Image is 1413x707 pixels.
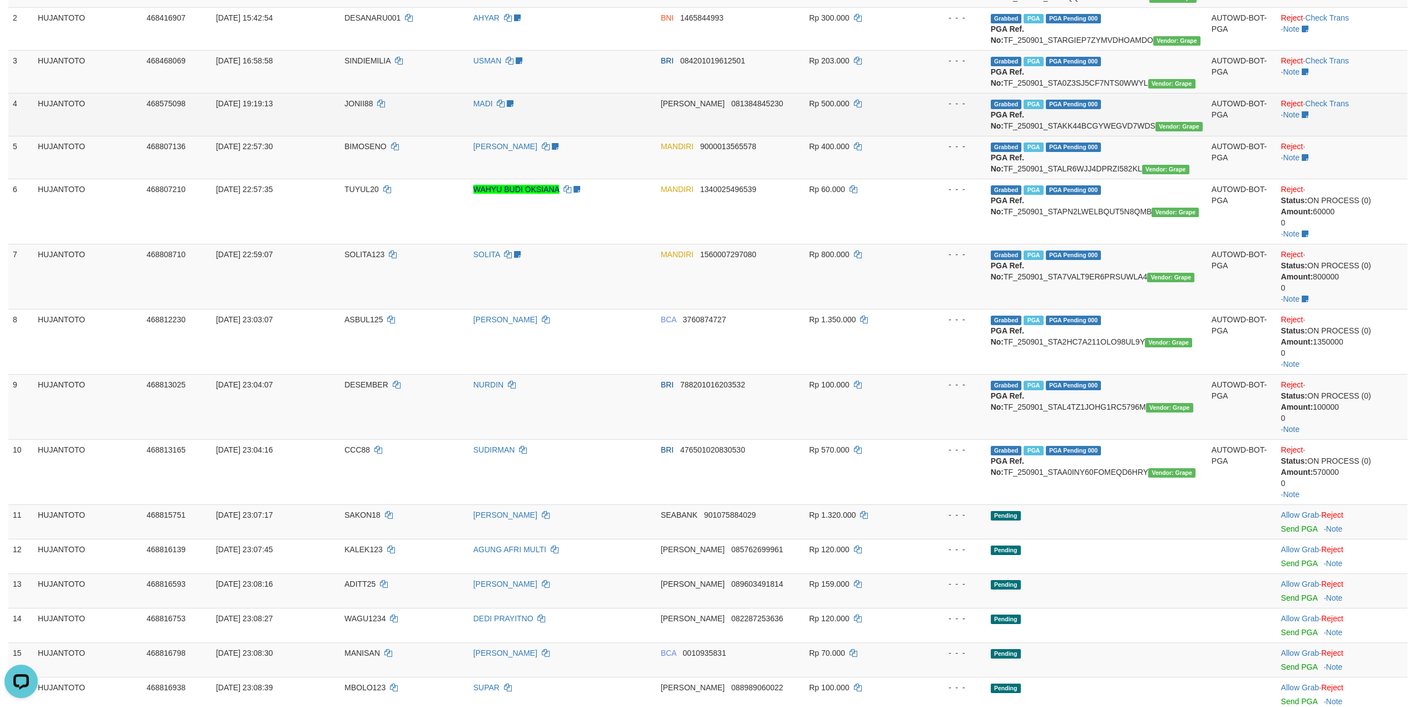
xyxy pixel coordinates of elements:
a: Note [1283,425,1300,434]
b: PGA Ref. No: [991,326,1024,346]
a: [PERSON_NAME] [473,315,537,324]
span: Copy 081384845230 to clipboard [731,99,783,108]
b: PGA Ref. No: [991,110,1024,130]
span: [DATE] 23:08:39 [216,683,273,692]
span: Marked by aeosyak [1024,100,1043,109]
span: PGA Pending [1046,251,1101,260]
a: Note [1326,559,1343,568]
span: 468816798 [146,649,185,657]
span: Rp 100.000 [809,683,849,692]
span: KALEK123 [344,545,383,554]
span: · [1281,614,1321,623]
td: · · [1277,179,1407,244]
span: 468816938 [146,683,185,692]
a: Send PGA [1281,628,1317,637]
div: - - - [918,379,982,390]
span: 468807210 [146,185,185,194]
a: USMAN [473,56,502,65]
div: - - - [918,98,982,109]
b: Amount: [1281,207,1313,216]
a: Reject [1281,315,1303,324]
a: Note [1283,294,1300,303]
td: 15 [8,642,33,677]
span: [PERSON_NAME] [661,99,725,108]
td: · [1277,573,1407,608]
div: - - - [918,544,982,555]
span: Rp 159.000 [809,580,849,588]
span: Vendor URL: https://settle31.1velocity.biz [1148,79,1195,89]
span: Copy 1340025496539 to clipboard [700,185,756,194]
span: [PERSON_NAME] [661,614,725,623]
a: [PERSON_NAME] [473,142,537,151]
div: - - - [918,12,982,23]
div: ON PROCESS (0) 800000 0 [1281,260,1403,293]
b: PGA Ref. No: [991,456,1024,477]
td: · [1277,504,1407,539]
td: · · [1277,439,1407,504]
span: Rp 570.000 [809,445,849,454]
span: Rp 500.000 [809,99,849,108]
span: SOLITA123 [344,250,384,259]
span: 468416907 [146,13,185,22]
a: Reject [1281,13,1303,22]
div: - - - [918,141,982,152]
span: · [1281,649,1321,657]
span: [DATE] 23:08:27 [216,614,273,623]
td: 9 [8,374,33,439]
span: [DATE] 22:57:35 [216,185,273,194]
span: Grabbed [991,57,1022,66]
span: [DATE] 23:07:45 [216,545,273,554]
a: Reject [1281,185,1303,194]
b: Amount: [1281,402,1313,411]
span: Copy 085762699961 to clipboard [731,545,783,554]
td: · [1277,642,1407,677]
span: · [1281,510,1321,519]
span: Marked by aeorizki [1024,14,1043,23]
td: · · [1277,309,1407,374]
b: PGA Ref. No: [991,196,1024,216]
td: · · [1277,7,1407,50]
b: Status: [1281,326,1307,335]
b: PGA Ref. No: [991,67,1024,87]
a: Allow Grab [1281,510,1319,519]
span: Grabbed [991,185,1022,195]
td: HUJANTOTO [33,244,142,309]
a: Reject [1321,614,1343,623]
a: Send PGA [1281,697,1317,706]
a: Reject [1281,380,1303,389]
td: AUTOWD-BOT-PGA [1207,179,1277,244]
div: - - - [918,509,982,521]
span: 468808710 [146,250,185,259]
a: Reject [1281,142,1303,151]
span: 468468069 [146,56,185,65]
a: Allow Grab [1281,545,1319,554]
span: DESANARU001 [344,13,401,22]
a: Check Trans [1305,13,1349,22]
span: Grabbed [991,14,1022,23]
td: HUJANTOTO [33,608,142,642]
a: Reject [1281,250,1303,259]
span: Grabbed [991,100,1022,109]
span: Pending [991,546,1021,555]
span: · [1281,683,1321,692]
span: ASBUL125 [344,315,383,324]
span: Copy 084201019612501 to clipboard [680,56,745,65]
a: AHYAR [473,13,500,22]
div: - - - [918,184,982,195]
span: BRI [661,445,674,454]
span: WAGU1234 [344,614,386,623]
span: Grabbed [991,446,1022,455]
td: HUJANTOTO [33,136,142,179]
td: · · [1277,50,1407,93]
td: 11 [8,504,33,539]
span: Vendor URL: https://settle31.1velocity.biz [1153,36,1200,46]
span: MANDIRI [661,185,694,194]
td: TF_250901_STA7VALT9ER6PRSUWLA4 [986,244,1207,309]
span: PGA Pending [1046,316,1101,325]
span: BRI [661,380,674,389]
a: [PERSON_NAME] [473,649,537,657]
span: PGA Pending [1046,57,1101,66]
span: [PERSON_NAME] [661,580,725,588]
span: Rp 70.000 [809,649,845,657]
span: Rp 120.000 [809,614,849,623]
